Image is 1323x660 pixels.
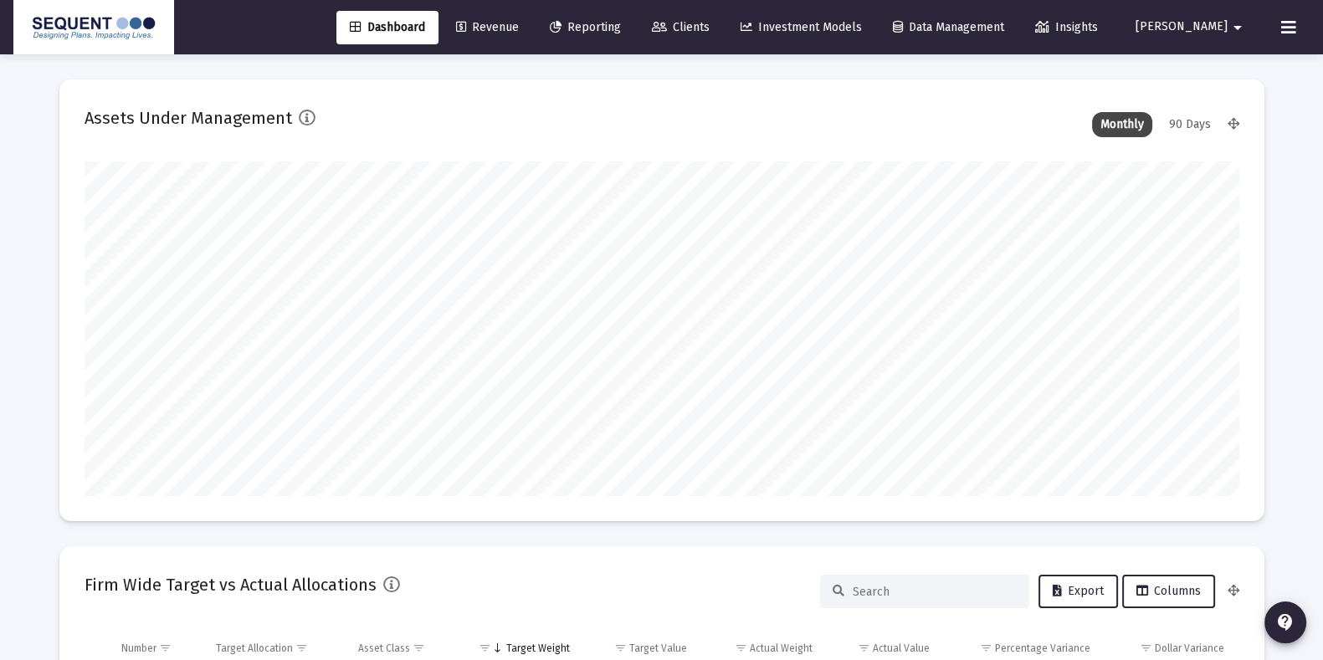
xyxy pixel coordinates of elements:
[1228,11,1248,44] mat-icon: arrow_drop_down
[85,571,377,598] h2: Firm Wide Target vs Actual Allocations
[995,642,1090,655] div: Percentage Variance
[413,642,425,654] span: Show filter options for column 'Asset Class'
[629,642,687,655] div: Target Value
[358,642,410,655] div: Asset Class
[506,642,570,655] div: Target Weight
[1022,11,1111,44] a: Insights
[614,642,627,654] span: Show filter options for column 'Target Value'
[853,585,1017,599] input: Search
[216,642,293,655] div: Target Allocation
[1115,10,1268,43] button: [PERSON_NAME]
[858,642,870,654] span: Show filter options for column 'Actual Value'
[893,20,1004,34] span: Data Management
[85,105,292,131] h2: Assets Under Management
[879,11,1018,44] a: Data Management
[159,642,172,654] span: Show filter options for column 'Number'
[479,642,491,654] span: Show filter options for column 'Target Weight'
[727,11,875,44] a: Investment Models
[1155,642,1224,655] div: Dollar Variance
[1161,112,1219,137] div: 90 Days
[443,11,532,44] a: Revenue
[550,20,621,34] span: Reporting
[1136,20,1228,34] span: [PERSON_NAME]
[26,11,162,44] img: Dashboard
[980,642,992,654] span: Show filter options for column 'Percentage Variance'
[121,642,156,655] div: Number
[1038,575,1118,608] button: Export
[1092,112,1152,137] div: Monthly
[295,642,308,654] span: Show filter options for column 'Target Allocation'
[1275,612,1295,632] mat-icon: contact_support
[1140,642,1152,654] span: Show filter options for column 'Dollar Variance'
[1053,584,1104,598] span: Export
[873,642,930,655] div: Actual Value
[336,11,438,44] a: Dashboard
[456,20,519,34] span: Revenue
[735,642,747,654] span: Show filter options for column 'Actual Weight'
[536,11,634,44] a: Reporting
[350,20,425,34] span: Dashboard
[652,20,710,34] span: Clients
[750,642,813,655] div: Actual Weight
[1136,584,1201,598] span: Columns
[741,20,862,34] span: Investment Models
[638,11,723,44] a: Clients
[1035,20,1098,34] span: Insights
[1122,575,1215,608] button: Columns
